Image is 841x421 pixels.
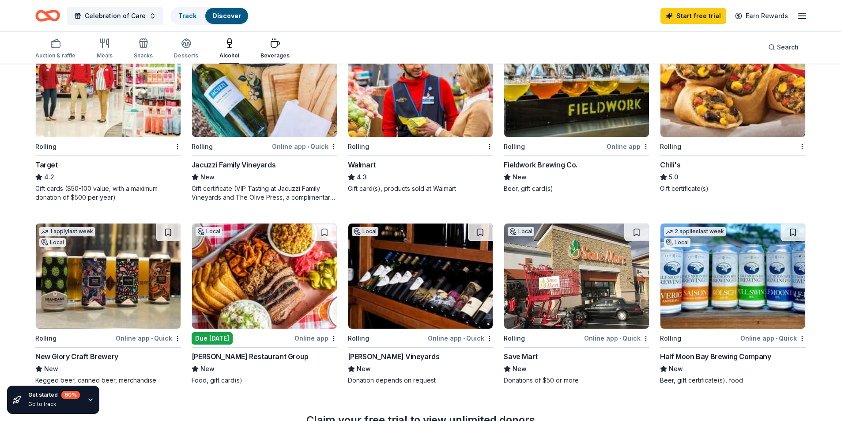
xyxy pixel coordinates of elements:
[39,227,95,236] div: 1 apply last week
[192,184,337,202] div: Gift certificate (VIP Tasting at Jacuzzi Family Vineyards and The Olive Press, a complimentary ch...
[44,364,58,374] span: New
[35,333,57,344] div: Rolling
[504,224,649,329] img: Image for Save Mart
[348,351,440,362] div: [PERSON_NAME] Vineyards
[192,141,213,152] div: Rolling
[504,184,649,193] div: Beer, gift card(s)
[178,12,196,19] a: Track
[192,376,337,385] div: Food, gift card(s)
[35,31,181,202] a: Image for Target4 applieslast weekRollingTarget4.2Gift cards ($50-100 value, with a maximum donat...
[192,31,337,202] a: Image for Jacuzzi Family VineyardsLocalRollingOnline app•QuickJacuzzi Family VineyardsNewGift cer...
[219,34,239,64] button: Alcohol
[35,184,181,202] div: Gift cards ($50-100 value, with a maximum donation of $500 per year)
[504,31,649,193] a: Image for Fieldwork Brewing Co.1 applylast weekLocalRollingOnline appFieldwork Brewing Co.NewBeer...
[357,364,371,374] span: New
[352,227,378,236] div: Local
[730,8,793,24] a: Earn Rewards
[660,31,806,193] a: Image for Chili's2 applieslast weekRollingChili's5.0Gift certificate(s)
[504,333,525,344] div: Rolling
[35,376,181,385] div: Kegged beer, canned beer, merchandise
[777,42,799,53] span: Search
[44,172,54,182] span: 4.2
[61,391,80,399] div: 60 %
[660,141,681,152] div: Rolling
[513,364,527,374] span: New
[116,333,181,344] div: Online app Quick
[348,223,494,385] a: Image for Bogle VineyardsLocalRollingOnline app•Quick[PERSON_NAME] VineyardsNewDonation depends o...
[669,364,683,374] span: New
[348,224,493,329] img: Image for Bogle Vineyards
[664,238,690,247] div: Local
[35,34,75,64] button: Auction & raffle
[761,38,806,56] button: Search
[134,34,153,64] button: Snacks
[39,238,66,247] div: Local
[660,223,806,385] a: Image for Half Moon Bay Brewing Company2 applieslast weekLocalRollingOnline app•QuickHalf Moon Ba...
[219,52,239,59] div: Alcohol
[192,223,337,385] a: Image for Cohn Restaurant GroupLocalDue [DATE]Online app[PERSON_NAME] Restaurant GroupNewFood, gi...
[200,364,215,374] span: New
[348,32,493,137] img: Image for Walmart
[740,333,806,344] div: Online app Quick
[504,223,649,385] a: Image for Save MartLocalRollingOnline app•QuickSave MartNewDonations of $50 or more
[619,335,621,342] span: •
[192,332,233,345] div: Due [DATE]
[504,351,537,362] div: Save Mart
[212,12,241,19] a: Discover
[174,34,198,64] button: Desserts
[508,227,534,236] div: Local
[170,7,249,25] button: TrackDiscover
[660,333,681,344] div: Rolling
[35,159,58,170] div: Target
[192,224,337,329] img: Image for Cohn Restaurant Group
[28,391,80,399] div: Get started
[513,172,527,182] span: New
[669,172,678,182] span: 5.0
[134,52,153,59] div: Snacks
[97,34,113,64] button: Meals
[660,351,771,362] div: Half Moon Bay Brewing Company
[504,32,649,137] img: Image for Fieldwork Brewing Co.
[28,401,80,408] div: Go to track
[85,11,146,21] span: Celebration of Care
[660,224,805,329] img: Image for Half Moon Bay Brewing Company
[504,376,649,385] div: Donations of $50 or more
[35,351,118,362] div: New Glory Craft Brewery
[348,184,494,193] div: Gift card(s), products sold at Walmart
[348,159,376,170] div: Walmart
[607,141,649,152] div: Online app
[348,376,494,385] div: Donation depends on request
[36,32,181,137] img: Image for Target
[504,141,525,152] div: Rolling
[174,52,198,59] div: Desserts
[35,141,57,152] div: Rolling
[660,184,806,193] div: Gift certificate(s)
[36,224,181,329] img: Image for New Glory Craft Brewery
[151,335,153,342] span: •
[776,335,777,342] span: •
[463,335,465,342] span: •
[504,159,577,170] div: Fieldwork Brewing Co.
[260,52,290,59] div: Beverages
[35,223,181,385] a: Image for New Glory Craft Brewery1 applylast weekLocalRollingOnline app•QuickNew Glory Craft Brew...
[196,227,222,236] div: Local
[664,227,726,236] div: 2 applies last week
[97,52,113,59] div: Meals
[67,7,163,25] button: Celebration of Care
[272,141,337,152] div: Online app Quick
[660,8,726,24] a: Start free trial
[357,172,367,182] span: 4.3
[660,376,806,385] div: Beer, gift certificate(s), food
[192,32,337,137] img: Image for Jacuzzi Family Vineyards
[348,141,369,152] div: Rolling
[348,31,494,193] a: Image for Walmart2 applieslast weekRollingWalmart4.3Gift card(s), products sold at Walmart
[584,333,649,344] div: Online app Quick
[192,159,275,170] div: Jacuzzi Family Vineyards
[294,333,337,344] div: Online app
[428,333,493,344] div: Online app Quick
[660,159,680,170] div: Chili's
[200,172,215,182] span: New
[348,333,369,344] div: Rolling
[35,5,60,26] a: Home
[260,34,290,64] button: Beverages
